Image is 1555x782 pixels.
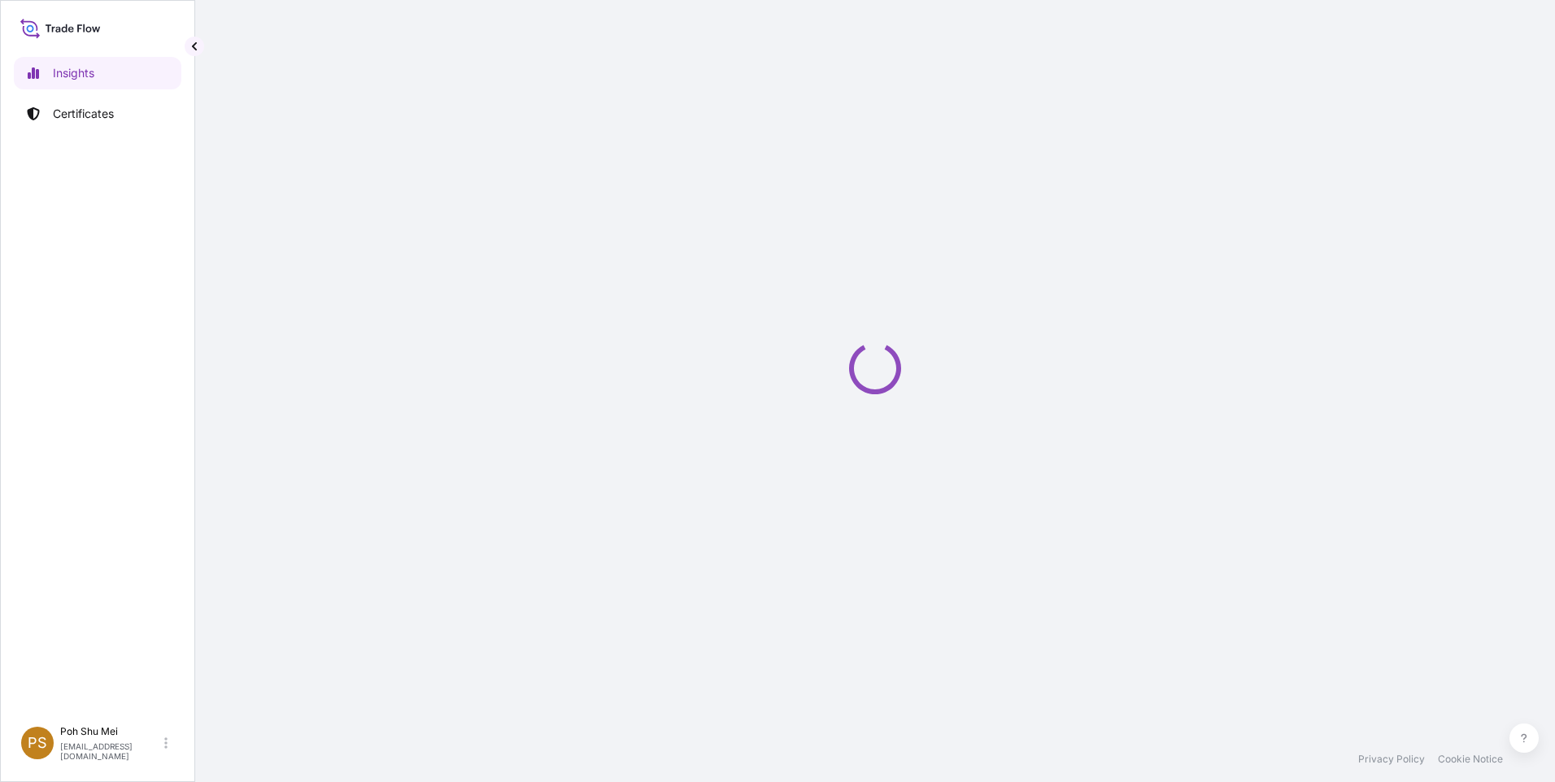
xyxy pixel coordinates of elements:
[1358,753,1425,766] a: Privacy Policy
[14,98,181,130] a: Certificates
[53,65,94,81] p: Insights
[53,106,114,122] p: Certificates
[28,735,47,751] span: PS
[14,57,181,89] a: Insights
[60,741,161,761] p: [EMAIL_ADDRESS][DOMAIN_NAME]
[1438,753,1503,766] a: Cookie Notice
[60,725,161,738] p: Poh Shu Mei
